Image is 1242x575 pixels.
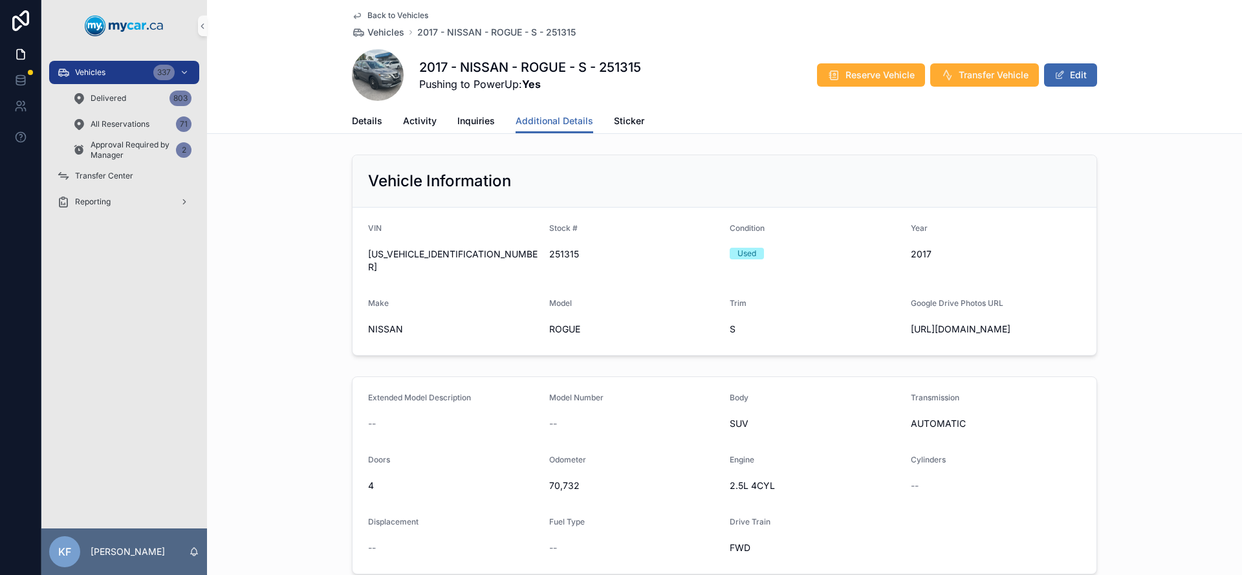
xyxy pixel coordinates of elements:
a: Inquiries [457,109,495,135]
span: S [730,323,900,336]
span: 2.5L 4CYL [730,479,900,492]
span: Body [730,393,748,402]
div: 71 [176,116,191,132]
img: App logo [85,16,164,36]
div: 337 [153,65,175,80]
span: Fuel Type [549,517,585,526]
span: 70,732 [549,479,720,492]
div: 803 [169,91,191,106]
span: 2017 [911,248,1082,261]
span: Pushing to PowerUp: [419,76,641,92]
a: Details [352,109,382,135]
span: [URL][DOMAIN_NAME] [911,323,1082,336]
a: Activity [403,109,437,135]
span: ROGUE [549,323,720,336]
h1: 2017 - NISSAN - ROGUE - S - 251315 [419,58,641,76]
a: Back to Vehicles [352,10,428,21]
span: Transfer Center [75,171,133,181]
span: Year [911,223,928,233]
button: Edit [1044,63,1097,87]
div: 2 [176,142,191,158]
span: -- [549,417,557,430]
span: Back to Vehicles [367,10,428,21]
span: FWD [730,541,900,554]
strong: Yes [522,78,541,91]
span: Inquiries [457,114,495,127]
span: Additional Details [516,114,593,127]
button: Reserve Vehicle [817,63,925,87]
span: KF [58,544,71,559]
a: Sticker [614,109,644,135]
span: 4 [368,479,539,492]
span: Vehicles [75,67,105,78]
span: Reserve Vehicle [845,69,915,81]
span: -- [911,479,919,492]
a: All Reservations71 [65,113,199,136]
div: Used [737,248,756,259]
span: Extended Model Description [368,393,471,402]
span: NISSAN [368,323,539,336]
span: -- [368,541,376,554]
span: Approval Required by Manager [91,140,171,160]
a: Transfer Center [49,164,199,188]
a: Reporting [49,190,199,213]
span: Drive Train [730,517,770,526]
a: Approval Required by Manager2 [65,138,199,162]
span: Delivered [91,93,126,103]
a: Delivered803 [65,87,199,110]
span: Stock # [549,223,578,233]
span: Sticker [614,114,644,127]
span: -- [368,417,376,430]
span: VIN [368,223,382,233]
span: Cylinders [911,455,946,464]
span: Doors [368,455,390,464]
div: scrollable content [41,52,207,230]
span: Google Drive Photos URL [911,298,1003,308]
span: Model [549,298,572,308]
span: Odometer [549,455,586,464]
span: [US_VEHICLE_IDENTIFICATION_NUMBER] [368,248,539,274]
span: AUTOMATIC [911,417,1082,430]
span: Engine [730,455,754,464]
span: Model Number [549,393,604,402]
button: Transfer Vehicle [930,63,1039,87]
span: -- [549,541,557,554]
span: Transfer Vehicle [959,69,1029,81]
span: Transmission [911,393,959,402]
span: Reporting [75,197,111,207]
a: Vehicles337 [49,61,199,84]
span: Activity [403,114,437,127]
a: Vehicles [352,26,404,39]
span: Details [352,114,382,127]
span: Condition [730,223,765,233]
a: Additional Details [516,109,593,134]
a: 2017 - NISSAN - ROGUE - S - 251315 [417,26,576,39]
span: SUV [730,417,900,430]
span: All Reservations [91,119,149,129]
span: Displacement [368,517,419,526]
h2: Vehicle Information [368,171,511,191]
span: 251315 [549,248,720,261]
span: Make [368,298,389,308]
span: Vehicles [367,26,404,39]
span: Trim [730,298,746,308]
p: [PERSON_NAME] [91,545,165,558]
